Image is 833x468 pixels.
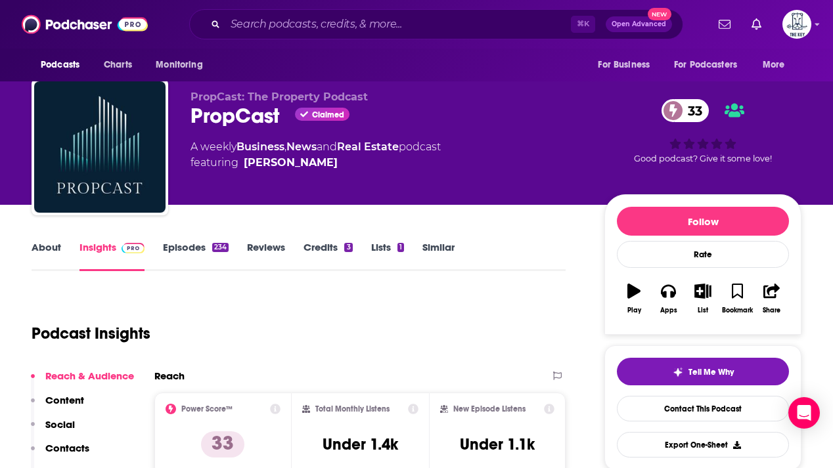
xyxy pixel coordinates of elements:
span: New [648,8,671,20]
button: tell me why sparkleTell Me Why [617,358,789,385]
img: Podchaser - Follow, Share and Rate Podcasts [22,12,148,37]
span: Open Advanced [612,21,666,28]
img: Podchaser Pro [122,243,145,253]
button: Apps [651,275,685,322]
a: Lists1 [371,241,404,271]
button: Contacts [31,442,89,466]
a: Real Estate [337,140,399,153]
div: 1 [397,243,404,252]
span: Claimed [312,112,344,118]
span: Tell Me Why [688,367,734,377]
div: 3 [344,243,352,252]
span: Logged in as TheKeyPR [782,10,811,39]
div: List [698,307,708,314]
button: List [686,275,720,322]
button: open menu [32,53,97,77]
div: Bookmark [722,307,753,314]
a: Show notifications dropdown [746,13,767,35]
p: Social [45,418,75,431]
a: Show notifications dropdown [713,13,736,35]
a: Andrew Teacher [244,155,338,171]
input: Search podcasts, credits, & more... [225,14,571,35]
a: Contact This Podcast [617,396,789,421]
span: PropCast: The Property Podcast [191,91,368,103]
span: For Business [598,56,650,74]
div: Share [763,307,780,314]
h2: New Episode Listens [453,404,526,414]
div: Rate [617,241,789,268]
button: Follow [617,207,789,236]
button: open menu [665,53,756,77]
a: Similar [422,241,455,271]
div: Play [627,307,641,314]
h2: Power Score™ [181,404,233,414]
span: For Podcasters [674,56,737,74]
h3: Under 1.1k [460,435,535,454]
button: Reach & Audience [31,370,134,394]
div: 33Good podcast? Give it some love! [604,91,801,172]
a: News [286,140,317,153]
img: User Profile [782,10,811,39]
p: 33 [201,431,244,457]
h2: Reach [154,370,185,382]
img: tell me why sparkle [673,367,683,377]
h1: Podcast Insights [32,324,150,343]
a: Episodes234 [163,241,229,271]
span: , [284,140,286,153]
button: Show profile menu [782,10,811,39]
div: Apps [660,307,677,314]
div: 234 [212,243,229,252]
button: open menu [754,53,801,77]
img: PropCast [34,81,166,213]
div: A weekly podcast [191,139,441,171]
h2: Total Monthly Listens [315,404,390,414]
h3: Under 1.4k [323,435,398,454]
span: Podcasts [41,56,79,74]
p: Content [45,394,84,406]
button: Export One-Sheet [617,432,789,457]
span: 33 [675,99,709,122]
span: Good podcast? Give it some love! [634,154,772,163]
p: Reach & Audience [45,370,134,382]
button: Open AdvancedNew [606,16,672,32]
a: About [32,241,61,271]
a: Charts [95,53,140,77]
a: 33 [662,99,709,122]
a: Credits3 [304,241,352,271]
span: featuring [191,155,441,171]
button: open menu [146,53,219,77]
span: Monitoring [156,56,202,74]
span: ⌘ K [571,16,595,33]
button: Bookmark [720,275,754,322]
a: Business [236,140,284,153]
p: Contacts [45,442,89,454]
button: Share [755,275,789,322]
span: and [317,140,337,153]
a: InsightsPodchaser Pro [79,241,145,271]
button: Play [617,275,651,322]
button: open menu [589,53,666,77]
a: Reviews [247,241,285,271]
span: Charts [104,56,132,74]
button: Social [31,418,75,442]
span: More [763,56,785,74]
button: Content [31,394,84,418]
div: Open Intercom Messenger [788,397,820,429]
div: Search podcasts, credits, & more... [189,9,683,39]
